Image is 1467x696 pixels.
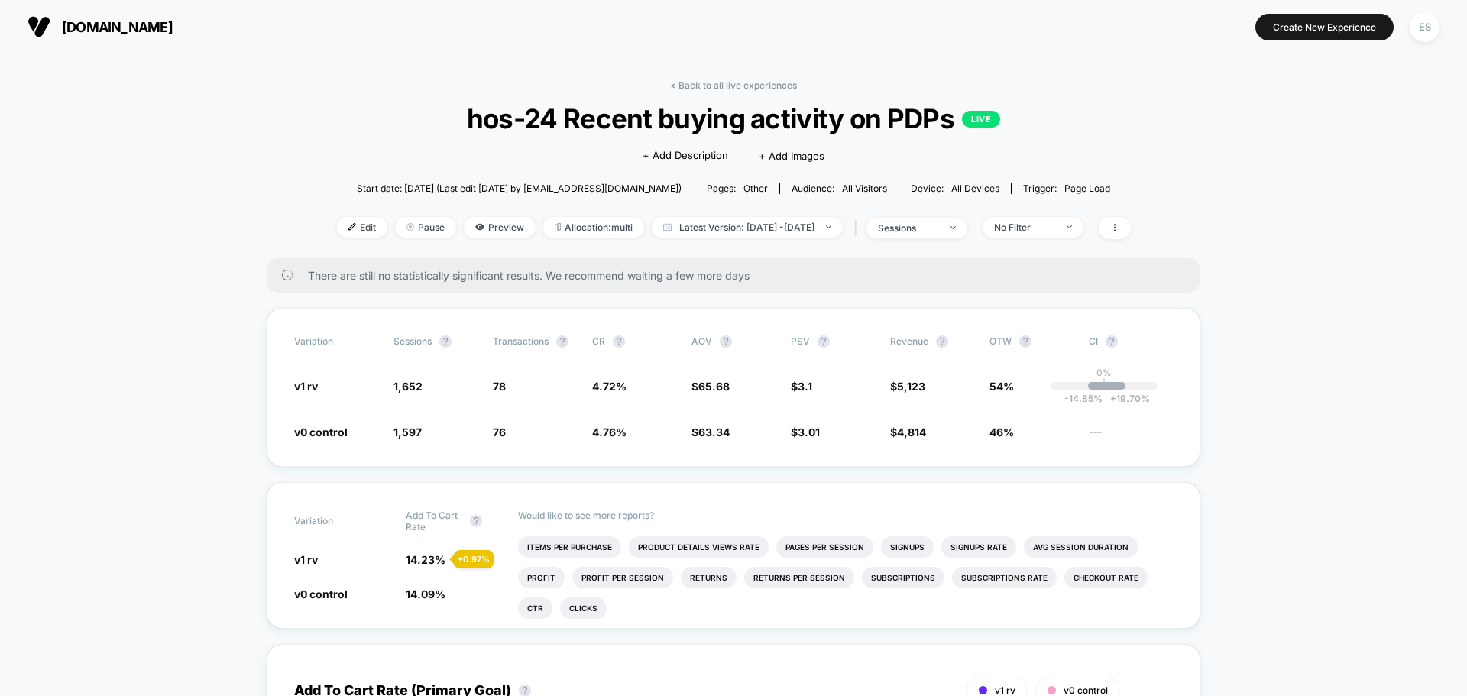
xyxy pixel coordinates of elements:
[439,335,452,348] button: ?
[592,426,627,439] span: 4.76 %
[337,217,387,238] span: Edit
[629,536,769,558] li: Product Details Views Rate
[294,335,378,348] span: Variation
[698,380,730,393] span: 65.68
[543,217,644,238] span: Allocation: multi
[406,223,414,231] img: end
[406,588,445,601] span: 14.09 %
[952,567,1057,588] li: Subscriptions Rate
[776,536,873,558] li: Pages Per Session
[376,102,1090,134] span: hos-24 Recent buying activity on PDPs
[1103,393,1150,404] span: 19.70 %
[744,567,854,588] li: Returns Per Session
[308,269,1170,282] span: There are still no statistically significant results. We recommend waiting a few more days
[890,426,926,439] span: $
[670,79,797,91] a: < Back to all live experiences
[28,15,50,38] img: Visually logo
[470,515,482,527] button: ?
[707,183,768,194] div: Pages:
[850,217,866,239] span: |
[881,536,934,558] li: Signups
[759,150,824,162] span: + Add Images
[897,426,926,439] span: 4,814
[643,148,728,163] span: + Add Description
[294,588,348,601] span: v0 control
[294,553,318,566] span: v1 rv
[1064,393,1103,404] span: -14.85 %
[1064,567,1148,588] li: Checkout Rate
[357,183,682,194] span: Start date: [DATE] (Last edit [DATE] by [EMAIL_ADDRESS][DOMAIN_NAME])
[555,223,561,231] img: rebalance
[1019,335,1031,348] button: ?
[962,111,1000,128] p: LIVE
[518,536,621,558] li: Items Per Purchase
[691,380,730,393] span: $
[691,426,730,439] span: $
[294,510,378,533] span: Variation
[791,426,820,439] span: $
[518,510,1174,521] p: Would like to see more reports?
[878,222,939,234] div: sessions
[393,380,423,393] span: 1,652
[1110,393,1116,404] span: +
[493,380,506,393] span: 78
[720,335,732,348] button: ?
[23,15,177,39] button: [DOMAIN_NAME]
[897,380,925,393] span: 5,123
[560,597,607,619] li: Clicks
[613,335,625,348] button: ?
[899,183,1011,194] span: Device:
[592,380,627,393] span: 4.72 %
[1405,11,1444,43] button: ES
[1089,335,1173,348] span: CI
[518,597,552,619] li: Ctr
[826,225,831,228] img: end
[681,567,737,588] li: Returns
[572,567,673,588] li: Profit Per Session
[842,183,887,194] span: All Visitors
[1089,428,1173,439] span: ---
[743,183,768,194] span: other
[454,550,494,568] div: + 0.97 %
[62,19,173,35] span: [DOMAIN_NAME]
[989,335,1074,348] span: OTW
[936,335,948,348] button: ?
[464,217,536,238] span: Preview
[518,567,565,588] li: Profit
[698,426,730,439] span: 63.34
[294,426,348,439] span: v0 control
[556,335,568,348] button: ?
[941,536,1016,558] li: Signups Rate
[994,222,1055,233] div: No Filter
[493,335,549,347] span: Transactions
[663,223,672,231] img: calendar
[1067,225,1072,228] img: end
[691,335,712,347] span: AOV
[950,226,956,229] img: end
[818,335,830,348] button: ?
[791,380,812,393] span: $
[1103,378,1106,390] p: |
[493,426,506,439] span: 76
[395,217,456,238] span: Pause
[1410,12,1439,42] div: ES
[792,183,887,194] div: Audience:
[890,380,925,393] span: $
[989,380,1014,393] span: 54%
[989,426,1014,439] span: 46%
[294,380,318,393] span: v1 rv
[890,335,928,347] span: Revenue
[798,380,812,393] span: 3.1
[1064,685,1108,696] span: v0 control
[1024,536,1138,558] li: Avg Session Duration
[406,510,462,533] span: Add To Cart Rate
[348,223,356,231] img: edit
[995,685,1015,696] span: v1 rv
[791,335,810,347] span: PSV
[1096,367,1112,378] p: 0%
[1106,335,1118,348] button: ?
[1064,183,1110,194] span: Page Load
[393,426,422,439] span: 1,597
[652,217,843,238] span: Latest Version: [DATE] - [DATE]
[1255,14,1394,40] button: Create New Experience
